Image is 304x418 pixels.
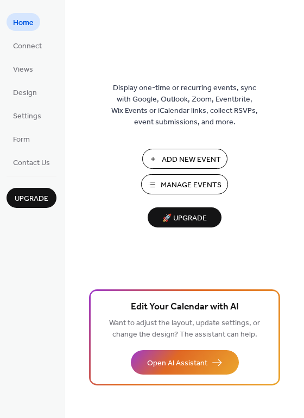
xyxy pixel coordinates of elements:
[111,83,258,128] span: Display one-time or recurring events, sync with Google, Outlook, Zoom, Eventbrite, Wix Events or ...
[15,193,48,205] span: Upgrade
[13,41,42,52] span: Connect
[13,87,37,99] span: Design
[7,106,48,124] a: Settings
[161,180,221,191] span: Manage Events
[131,300,239,315] span: Edit Your Calendar with AI
[13,134,30,145] span: Form
[7,130,36,148] a: Form
[142,149,227,169] button: Add New Event
[131,350,239,375] button: Open AI Assistant
[7,36,48,54] a: Connect
[13,17,34,29] span: Home
[7,13,40,31] a: Home
[154,211,215,226] span: 🚀 Upgrade
[13,64,33,75] span: Views
[7,153,56,171] a: Contact Us
[7,83,43,101] a: Design
[147,358,207,369] span: Open AI Assistant
[13,157,50,169] span: Contact Us
[7,188,56,208] button: Upgrade
[13,111,41,122] span: Settings
[141,174,228,194] button: Manage Events
[109,316,260,342] span: Want to adjust the layout, update settings, or change the design? The assistant can help.
[162,154,221,166] span: Add New Event
[7,60,40,78] a: Views
[148,207,221,227] button: 🚀 Upgrade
